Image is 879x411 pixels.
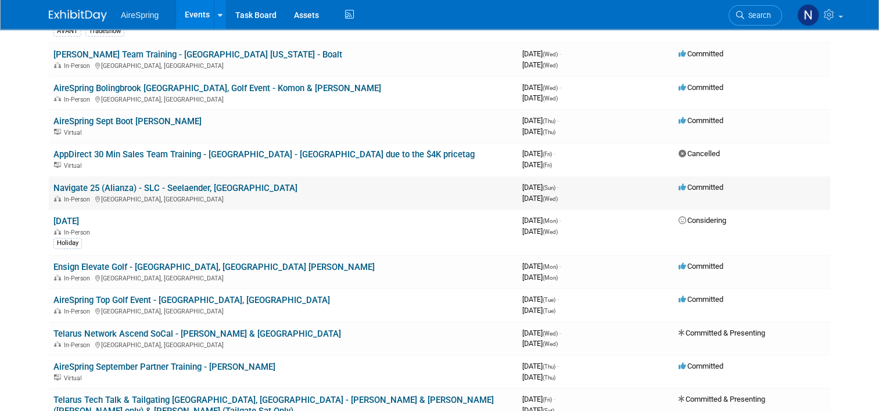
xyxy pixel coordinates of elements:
[54,62,61,68] img: In-Person Event
[679,395,765,403] span: Committed & Presenting
[543,51,558,57] span: (Wed)
[559,262,561,271] span: -
[53,26,81,37] div: AVANT
[64,196,94,203] span: In-Person
[54,341,61,347] img: In-Person Event
[85,26,124,37] div: Tradeshow
[679,183,723,192] span: Committed
[543,330,558,337] span: (Wed)
[522,127,555,136] span: [DATE]
[679,262,723,271] span: Committed
[522,262,561,271] span: [DATE]
[522,116,559,125] span: [DATE]
[64,62,94,70] span: In-Person
[54,308,61,313] img: In-Person Event
[54,162,61,168] img: Virtual Event
[522,395,555,403] span: [DATE]
[522,329,561,337] span: [DATE]
[53,94,513,103] div: [GEOGRAPHIC_DATA], [GEOGRAPHIC_DATA]
[64,374,85,382] span: Virtual
[543,363,555,370] span: (Thu)
[53,194,513,203] div: [GEOGRAPHIC_DATA], [GEOGRAPHIC_DATA]
[543,396,552,403] span: (Fri)
[729,5,782,26] a: Search
[557,183,559,192] span: -
[53,295,330,305] a: AireSpring Top Golf Event - [GEOGRAPHIC_DATA], [GEOGRAPHIC_DATA]
[559,216,561,225] span: -
[522,49,561,58] span: [DATE]
[543,162,552,168] span: (Fri)
[64,341,94,349] span: In-Person
[522,339,558,348] span: [DATE]
[557,116,559,125] span: -
[522,216,561,225] span: [DATE]
[559,329,561,337] span: -
[797,4,819,26] img: Natalie Pyron
[53,238,82,248] div: Holiday
[53,306,513,315] div: [GEOGRAPHIC_DATA], [GEOGRAPHIC_DATA]
[522,373,555,381] span: [DATE]
[543,118,555,124] span: (Thu)
[554,149,555,158] span: -
[64,129,85,136] span: Virtual
[543,129,555,135] span: (Thu)
[522,362,559,370] span: [DATE]
[543,264,558,270] span: (Mon)
[54,229,61,235] img: In-Person Event
[54,275,61,280] img: In-Person Event
[543,229,558,235] span: (Wed)
[54,96,61,102] img: In-Person Event
[53,273,513,282] div: [GEOGRAPHIC_DATA], [GEOGRAPHIC_DATA]
[543,275,558,281] span: (Mon)
[522,149,555,158] span: [DATE]
[49,10,107,21] img: ExhibitDay
[744,11,771,20] span: Search
[679,295,723,304] span: Committed
[557,295,559,304] span: -
[53,60,513,70] div: [GEOGRAPHIC_DATA], [GEOGRAPHIC_DATA]
[53,83,381,93] a: AireSpring Bolingbrook [GEOGRAPHIC_DATA], Golf Event - Komon & [PERSON_NAME]
[522,306,555,315] span: [DATE]
[679,116,723,125] span: Committed
[543,95,558,102] span: (Wed)
[679,329,765,337] span: Committed & Presenting
[543,341,558,347] span: (Wed)
[54,129,61,135] img: Virtual Event
[53,116,202,127] a: AireSpring Sept Boot [PERSON_NAME]
[559,83,561,92] span: -
[543,196,558,202] span: (Wed)
[522,60,558,69] span: [DATE]
[53,329,341,339] a: Telarus Network Ascend SoCal - [PERSON_NAME] & [GEOGRAPHIC_DATA]
[522,83,561,92] span: [DATE]
[64,96,94,103] span: In-Person
[522,160,552,169] span: [DATE]
[64,308,94,315] span: In-Person
[543,151,552,157] span: (Fri)
[54,374,61,380] img: Virtual Event
[54,196,61,201] img: In-Person Event
[53,340,513,349] div: [GEOGRAPHIC_DATA], [GEOGRAPHIC_DATA]
[53,49,342,60] a: [PERSON_NAME] Team Training - [GEOGRAPHIC_DATA] [US_STATE] - Boalt
[559,49,561,58] span: -
[543,218,558,224] span: (Mon)
[679,49,723,58] span: Committed
[64,275,94,282] span: In-Person
[543,297,555,303] span: (Tue)
[522,295,559,304] span: [DATE]
[679,216,726,225] span: Considering
[543,308,555,314] span: (Tue)
[522,183,559,192] span: [DATE]
[53,262,375,272] a: Ensign Elevate Golf - [GEOGRAPHIC_DATA], [GEOGRAPHIC_DATA] [PERSON_NAME]
[53,149,475,160] a: AppDirect 30 Min Sales Team Training - [GEOGRAPHIC_DATA] - [GEOGRAPHIC_DATA] due to the $4K pricetag
[543,62,558,68] span: (Wed)
[522,194,558,203] span: [DATE]
[121,10,159,20] span: AireSpring
[543,185,555,191] span: (Sun)
[53,216,79,226] a: [DATE]
[522,93,558,102] span: [DATE]
[522,273,558,282] span: [DATE]
[679,83,723,92] span: Committed
[522,227,558,236] span: [DATE]
[557,362,559,370] span: -
[64,162,85,170] span: Virtual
